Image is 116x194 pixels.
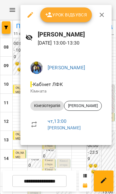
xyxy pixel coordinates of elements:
[30,88,102,94] p: Кімната
[38,39,107,47] p: [DATE] 13:00 - 13:30
[38,30,107,39] h6: [PERSON_NAME]
[64,101,102,111] div: [PERSON_NAME]
[30,103,64,109] span: Кінезіотерапія
[40,7,92,22] button: Урок відбувся
[48,65,85,71] a: [PERSON_NAME]
[45,11,87,19] span: Урок відбувся
[48,118,67,124] a: чт , 13:00
[30,81,64,87] span: - Кабінет ЛФК
[30,62,43,74] img: d1dec607e7f372b62d1bb04098aa4c64.jpeg
[48,125,81,130] a: [PERSON_NAME]
[64,103,101,109] span: [PERSON_NAME]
